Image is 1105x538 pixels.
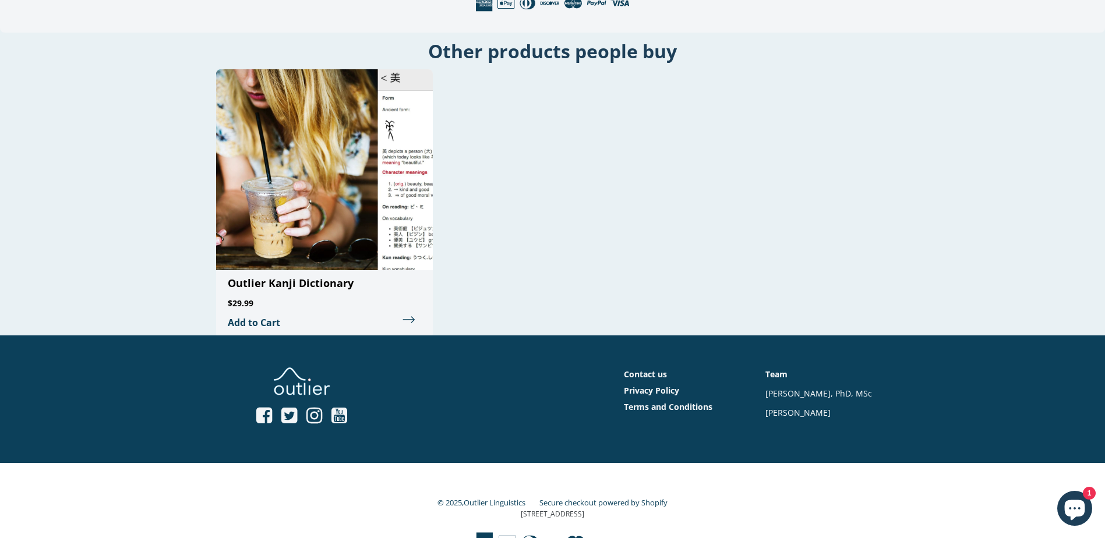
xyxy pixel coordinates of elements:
[464,497,525,508] a: Outlier Linguistics
[306,406,322,426] a: Open Instagram profile
[624,385,679,396] a: Privacy Policy
[228,276,354,290] span: Outlier Kanji Dictionary
[256,406,272,426] a: Open Facebook profile
[216,298,253,309] span: $29.99
[624,369,667,380] a: Contact us
[331,406,347,426] a: Open YouTube profile
[216,310,433,335] a: Add to Cart
[1054,491,1096,529] inbox-online-store-chat: Shopify online store chat
[437,497,537,508] small: © 2025,
[539,497,668,508] a: Secure checkout powered by Shopify
[765,407,831,418] a: [PERSON_NAME]
[235,509,870,519] p: [STREET_ADDRESS]
[281,406,297,426] a: Open Twitter profile
[216,69,433,270] img: Outlier Kanji Dictionary: Essentials Edition Outlier Linguistics
[624,401,712,412] a: Terms and Conditions
[765,369,788,380] a: Team
[765,388,872,399] a: [PERSON_NAME], PhD, MSc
